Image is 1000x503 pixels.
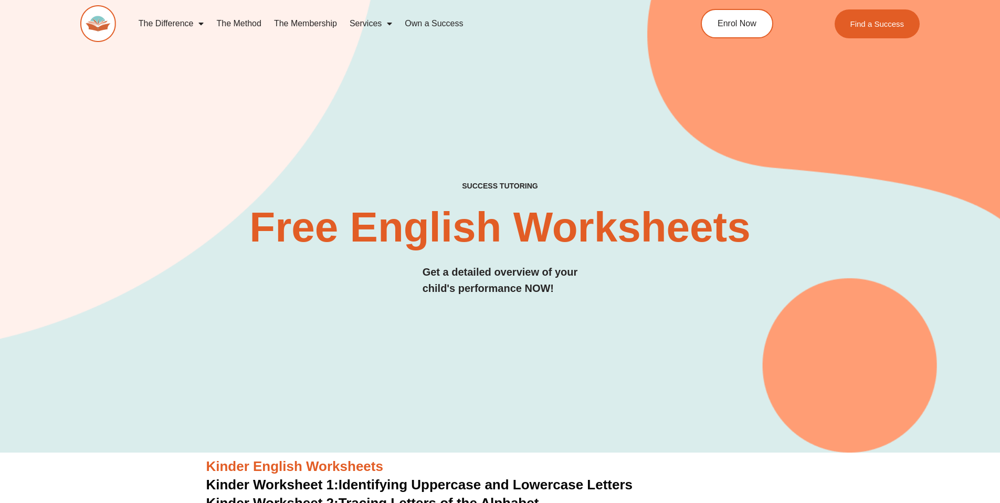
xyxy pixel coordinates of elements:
[206,458,794,476] h3: Kinder English Worksheets
[268,12,343,36] a: The Membership
[718,19,756,28] span: Enrol Now
[132,12,210,36] a: The Difference
[223,206,777,248] h2: Free English Worksheets​
[206,477,633,492] a: Kinder Worksheet 1:Identifying Uppercase and Lowercase Letters
[210,12,267,36] a: The Method
[132,12,653,36] nav: Menu
[423,264,578,297] h3: Get a detailed overview of your child's performance NOW!
[343,12,398,36] a: Services
[701,9,773,38] a: Enrol Now
[376,182,625,191] h4: SUCCESS TUTORING​
[835,9,920,38] a: Find a Success
[398,12,469,36] a: Own a Success
[850,20,904,28] span: Find a Success
[206,477,339,492] span: Kinder Worksheet 1:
